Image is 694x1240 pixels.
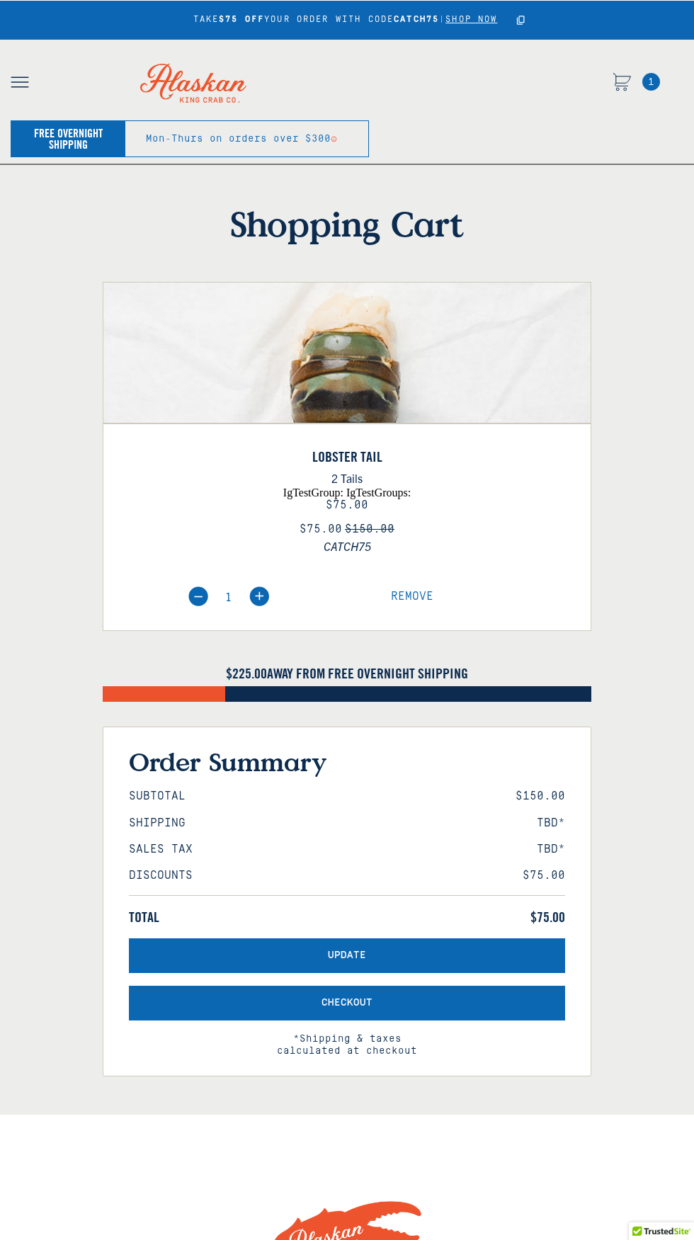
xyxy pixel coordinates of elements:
a: Lobster Tail [103,448,591,465]
span: $75.00 [523,869,565,882]
h3: Order Summary [129,746,565,777]
h1: Shopping Cart [103,203,591,244]
img: plus [249,586,269,606]
span: igTestGroup: [283,487,343,499]
span: Remove [391,590,433,603]
span: Shipping [129,817,186,830]
span: $75.00 [300,523,342,535]
span: CATCH75 [103,537,591,555]
a: Cart [642,73,660,91]
img: Alaskan King Crab Co. logo [123,46,264,120]
div: Mon-Thurs on orders over $300 [146,133,331,144]
span: Total [129,909,159,926]
span: Subtotal [129,790,186,803]
span: 1 [642,73,660,91]
s: $150.00 [345,523,394,535]
strong: $75 OFF [219,15,264,24]
div: $75.00 [103,499,591,512]
span: $75.00 [530,909,565,926]
span: igTestGroups: [346,487,411,499]
span: *Shipping & taxes calculated at checkout [129,1020,565,1057]
span: Sales Tax [129,843,193,856]
strong: CATCH75 [394,15,439,24]
a: Cart [613,73,631,93]
span: Discounts [129,869,193,882]
span: Checkout [322,997,372,1009]
button: Update [129,938,565,973]
a: SHOP NOW [445,15,497,24]
h4: $ AWAY FROM FREE OVERNIGHT SHIPPING [103,665,591,682]
span: $150.00 [516,790,565,803]
div: TAKE YOUR ORDER WITH CODE | [193,15,501,25]
span: 225.00 [232,664,267,682]
button: Checkout [129,986,565,1020]
span: Update [328,950,366,962]
div: Free Overnight Shipping [19,127,118,150]
p: 2 Tails [103,469,591,487]
a: Remove [391,591,433,603]
img: minus [188,586,208,606]
img: open mobile menu [11,76,29,88]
